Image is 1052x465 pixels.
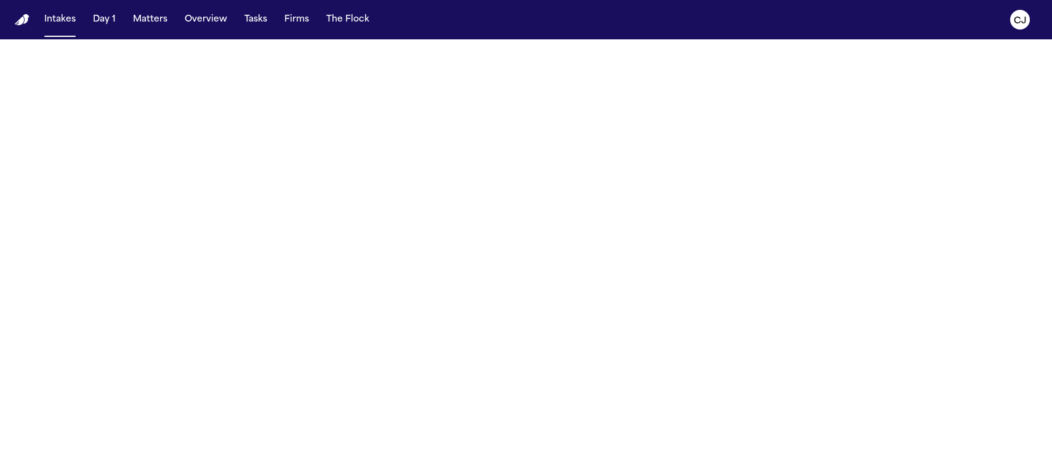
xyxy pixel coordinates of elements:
button: Tasks [239,9,272,31]
button: Day 1 [88,9,121,31]
button: Overview [180,9,232,31]
button: Firms [279,9,314,31]
button: The Flock [321,9,374,31]
img: Finch Logo [15,14,30,26]
a: Home [15,14,30,26]
button: Matters [128,9,172,31]
button: Intakes [39,9,81,31]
